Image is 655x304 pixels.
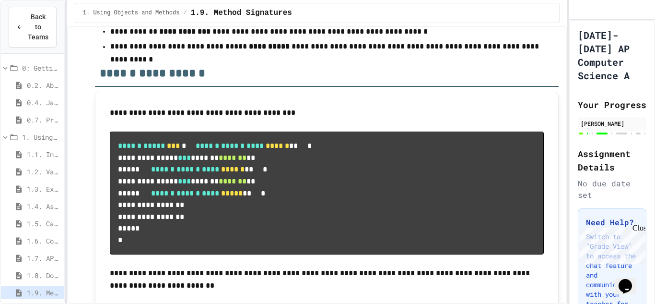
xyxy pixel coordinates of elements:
span: 1.5. Casting and Ranges of Values [27,219,60,229]
h2: Assignment Details [578,147,646,174]
span: Back to Teams [28,12,48,42]
div: Chat with us now!Close [4,4,66,61]
span: 1. Using Objects and Methods [22,132,60,142]
div: [PERSON_NAME] [581,119,643,128]
div: No due date set [578,178,646,201]
span: 1.8. Documentation with Comments and Preconditions [27,270,60,280]
h3: Need Help? [586,217,638,228]
span: 1.9. Method Signatures [27,288,60,298]
span: 1.2. Variables and Data Types [27,167,60,177]
button: Back to Teams [9,7,57,48]
span: 1.3. Expressions and Output [New] [27,184,60,194]
span: 1.6. Compound Assignment Operators [27,236,60,246]
h2: Your Progress [578,98,646,111]
span: 0: Getting Started [22,63,60,73]
span: / [183,9,187,17]
iframe: chat widget [615,266,645,294]
span: 0.4. Java Development Environments [27,97,60,108]
span: 0.7. Pretest for the AP CSA Exam [27,115,60,125]
h1: [DATE]-[DATE] AP Computer Science A [578,28,646,82]
span: 1.9. Method Signatures [191,7,292,19]
span: 1.1. Introduction to Algorithms, Programming, and Compilers [27,149,60,159]
span: 1. Using Objects and Methods [83,9,180,17]
span: 1.7. APIs and Libraries [27,253,60,263]
iframe: chat widget [575,224,645,265]
span: 1.4. Assignment and Input [27,201,60,211]
span: 0.2. About the AP CSA Exam [27,80,60,90]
